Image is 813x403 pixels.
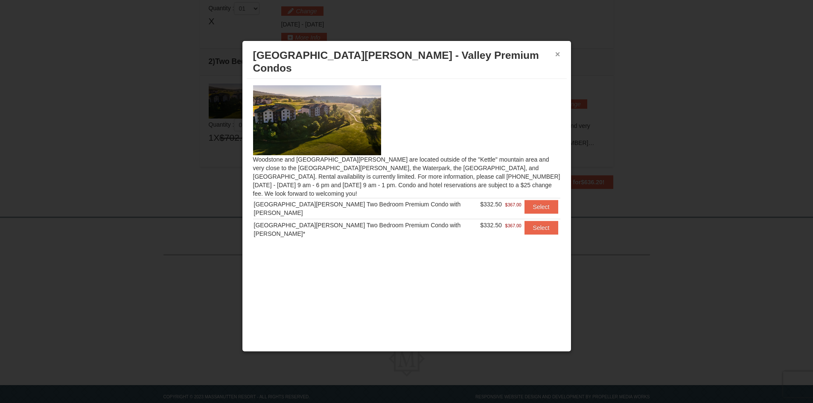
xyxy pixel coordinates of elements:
[480,222,502,229] span: $332.50
[247,79,567,255] div: Woodstone and [GEOGRAPHIC_DATA][PERSON_NAME] are located outside of the "Kettle" mountain area an...
[253,85,381,155] img: 19219041-4-ec11c166.jpg
[253,49,539,74] span: [GEOGRAPHIC_DATA][PERSON_NAME] - Valley Premium Condos
[505,221,522,230] span: $367.00
[525,200,558,214] button: Select
[525,221,558,235] button: Select
[555,50,560,58] button: ×
[254,200,479,217] div: [GEOGRAPHIC_DATA][PERSON_NAME] Two Bedroom Premium Condo with [PERSON_NAME]
[480,201,502,208] span: $332.50
[254,221,479,238] div: [GEOGRAPHIC_DATA][PERSON_NAME] Two Bedroom Premium Condo with [PERSON_NAME]*
[505,200,522,209] span: $367.00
